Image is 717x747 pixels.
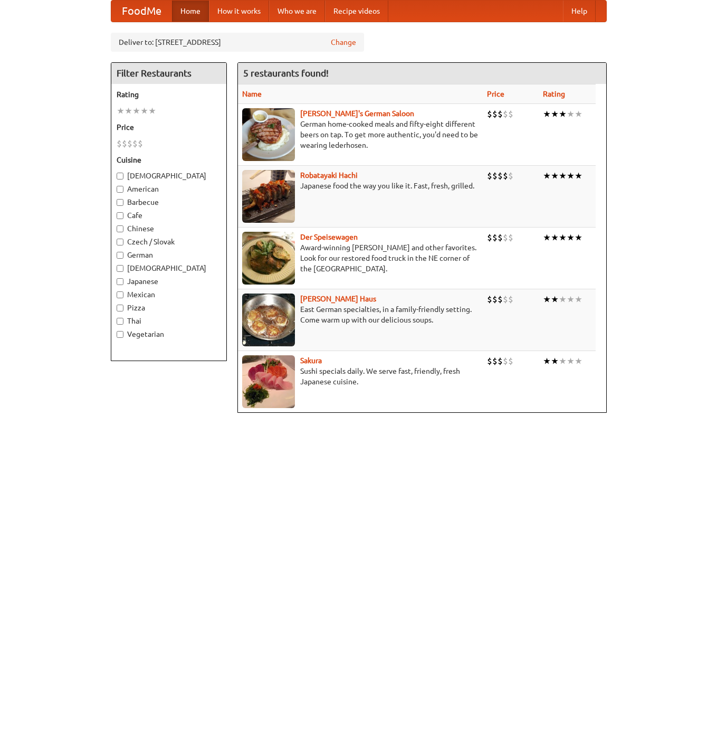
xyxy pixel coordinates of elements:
[242,181,479,191] p: Japanese food the way you like it. Fast, fresh, grilled.
[242,170,295,223] img: robatayaki.jpg
[551,108,559,120] li: ★
[172,1,209,22] a: Home
[492,294,498,305] li: $
[543,170,551,182] li: ★
[117,173,123,179] input: [DEMOGRAPHIC_DATA]
[487,90,504,98] a: Price
[117,212,123,219] input: Cafe
[492,108,498,120] li: $
[325,1,388,22] a: Recipe videos
[132,105,140,117] li: ★
[117,89,221,100] h5: Rating
[575,355,582,367] li: ★
[503,108,508,120] li: $
[300,233,358,241] a: Der Speisewagen
[543,232,551,243] li: ★
[117,329,221,339] label: Vegetarian
[559,108,567,120] li: ★
[140,105,148,117] li: ★
[331,37,356,48] a: Change
[498,355,503,367] li: $
[125,105,132,117] li: ★
[242,232,295,285] img: speisewagen.jpg
[508,355,513,367] li: $
[243,68,329,78] ng-pluralize: 5 restaurants found!
[551,294,559,305] li: ★
[503,232,508,243] li: $
[117,225,123,232] input: Chinese
[117,197,221,207] label: Barbecue
[117,199,123,206] input: Barbecue
[117,263,221,273] label: [DEMOGRAPHIC_DATA]
[508,232,513,243] li: $
[508,108,513,120] li: $
[117,210,221,221] label: Cafe
[551,170,559,182] li: ★
[117,239,123,245] input: Czech / Slovak
[117,289,221,300] label: Mexican
[567,232,575,243] li: ★
[117,138,122,149] li: $
[242,366,479,387] p: Sushi specials daily. We serve fast, friendly, fresh Japanese cuisine.
[567,355,575,367] li: ★
[559,294,567,305] li: ★
[487,108,492,120] li: $
[242,304,479,325] p: East German specialties, in a family-friendly setting. Come warm up with our delicious soups.
[567,170,575,182] li: ★
[543,90,565,98] a: Rating
[487,170,492,182] li: $
[117,237,221,247] label: Czech / Slovak
[567,108,575,120] li: ★
[117,305,123,311] input: Pizza
[487,355,492,367] li: $
[492,170,498,182] li: $
[567,294,575,305] li: ★
[492,355,498,367] li: $
[563,1,596,22] a: Help
[117,252,123,259] input: German
[498,108,503,120] li: $
[300,109,414,118] a: [PERSON_NAME]'s German Saloon
[117,278,123,285] input: Japanese
[487,294,492,305] li: $
[138,138,143,149] li: $
[117,184,221,194] label: American
[117,223,221,234] label: Chinese
[575,294,582,305] li: ★
[269,1,325,22] a: Who we are
[117,302,221,313] label: Pizza
[117,318,123,325] input: Thai
[300,356,322,365] a: Sakura
[117,122,221,133] h5: Price
[117,331,123,338] input: Vegetarian
[111,1,172,22] a: FoodMe
[242,294,295,346] img: kohlhaus.jpg
[498,232,503,243] li: $
[209,1,269,22] a: How it works
[117,265,123,272] input: [DEMOGRAPHIC_DATA]
[111,63,226,84] h4: Filter Restaurants
[487,232,492,243] li: $
[575,108,582,120] li: ★
[242,90,262,98] a: Name
[551,232,559,243] li: ★
[111,33,364,52] div: Deliver to: [STREET_ADDRESS]
[503,170,508,182] li: $
[543,294,551,305] li: ★
[551,355,559,367] li: ★
[117,291,123,298] input: Mexican
[300,171,358,179] a: Robatayaki Hachi
[127,138,132,149] li: $
[300,295,376,303] a: [PERSON_NAME] Haus
[132,138,138,149] li: $
[242,108,295,161] img: esthers.jpg
[117,276,221,287] label: Japanese
[575,232,582,243] li: ★
[508,170,513,182] li: $
[498,294,503,305] li: $
[559,355,567,367] li: ★
[148,105,156,117] li: ★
